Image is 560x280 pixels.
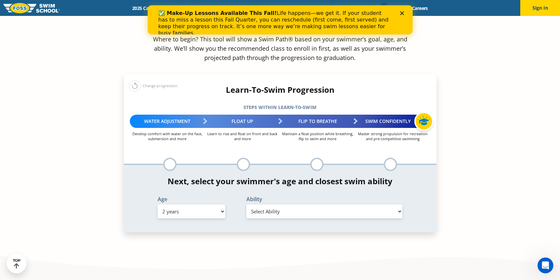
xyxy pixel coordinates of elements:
[124,85,436,94] h4: Learn-To-Swim Progression
[13,258,21,269] div: TOP
[315,5,385,11] a: Swim Like [PERSON_NAME]
[129,80,178,92] div: Change progression
[252,6,259,10] div: Close
[280,131,355,141] p: Maintain a float position while breathing, flip to swim and more
[280,115,355,128] div: Flip to Breathe
[11,5,244,31] div: Life happens—we get it. If your student has to miss a lesson this Fall Quarter, you can reschedul...
[3,3,60,13] img: FOSS Swim School Logo
[168,5,196,11] a: Schools
[130,131,205,141] p: Develop comfort with water on the face, submersion and more
[130,115,205,128] div: Water Adjustment
[385,5,406,11] a: Blog
[196,5,254,11] a: Swim Path® Program
[205,115,280,128] div: Float Up
[355,131,431,141] p: Master strong propulsion for recreation and pre-competitive swimming
[406,5,433,11] a: Careers
[205,131,280,141] p: Learn to rise and float on front and back and more
[246,196,403,202] label: Ability
[124,103,436,112] h5: Steps within Learn-to-Swim
[158,196,225,202] label: Age
[254,5,315,11] a: About [PERSON_NAME]
[148,5,413,34] iframe: Intercom live chat banner
[124,177,436,186] h4: Next, select your swimmer's age and closest swim ability
[355,115,431,128] div: Swim Confidently
[537,257,553,273] iframe: Intercom live chat
[150,34,410,62] p: Where to begin? This tool will show a Swim Path® based on your swimmer’s goal, age, and ability. ...
[11,5,129,11] b: ✅ Make-Up Lessons Available This Fall!
[127,5,168,11] a: 2025 Calendar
